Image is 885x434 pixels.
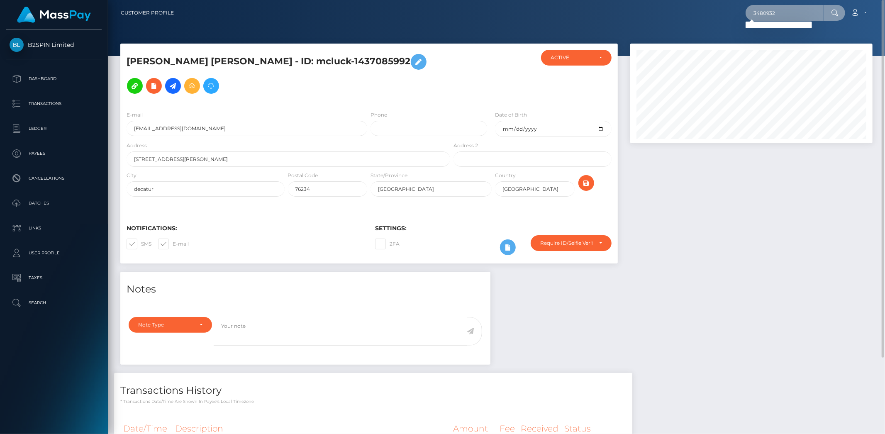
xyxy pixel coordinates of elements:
[495,172,516,179] label: Country
[10,172,98,185] p: Cancellations
[746,5,824,21] input: Search...
[127,282,484,297] h4: Notes
[6,68,102,89] a: Dashboard
[6,41,102,49] span: B2SPIN Limited
[127,111,143,119] label: E-mail
[371,172,407,179] label: State/Province
[127,225,363,232] h6: Notifications:
[531,235,612,251] button: Require ID/Selfie Verification
[10,272,98,284] p: Taxes
[120,383,626,398] h4: Transactions History
[6,93,102,114] a: Transactions
[127,50,446,98] h5: [PERSON_NAME] [PERSON_NAME] - ID: mcluck-1437085992
[127,239,151,249] label: SMS
[6,168,102,189] a: Cancellations
[495,111,527,119] label: Date of Birth
[158,239,189,249] label: E-mail
[375,225,611,232] h6: Settings:
[375,239,400,249] label: 2FA
[127,142,147,149] label: Address
[6,143,102,164] a: Payees
[129,317,212,333] button: Note Type
[10,297,98,309] p: Search
[120,398,626,405] p: * Transactions date/time are shown in payee's local timezone
[10,38,24,52] img: B2SPIN Limited
[10,98,98,110] p: Transactions
[127,172,137,179] label: City
[10,197,98,210] p: Batches
[6,293,102,313] a: Search
[10,247,98,259] p: User Profile
[551,54,592,61] div: ACTIVE
[6,193,102,214] a: Batches
[6,218,102,239] a: Links
[165,78,181,94] a: Initiate Payout
[121,4,174,22] a: Customer Profile
[17,7,91,23] img: MassPay Logo
[10,73,98,85] p: Dashboard
[288,172,318,179] label: Postal Code
[371,111,387,119] label: Phone
[541,50,612,66] button: ACTIVE
[10,147,98,160] p: Payees
[138,322,193,328] div: Note Type
[10,222,98,234] p: Links
[10,122,98,135] p: Ledger
[6,268,102,288] a: Taxes
[6,118,102,139] a: Ledger
[453,142,478,149] label: Address 2
[540,240,592,246] div: Require ID/Selfie Verification
[6,243,102,263] a: User Profile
